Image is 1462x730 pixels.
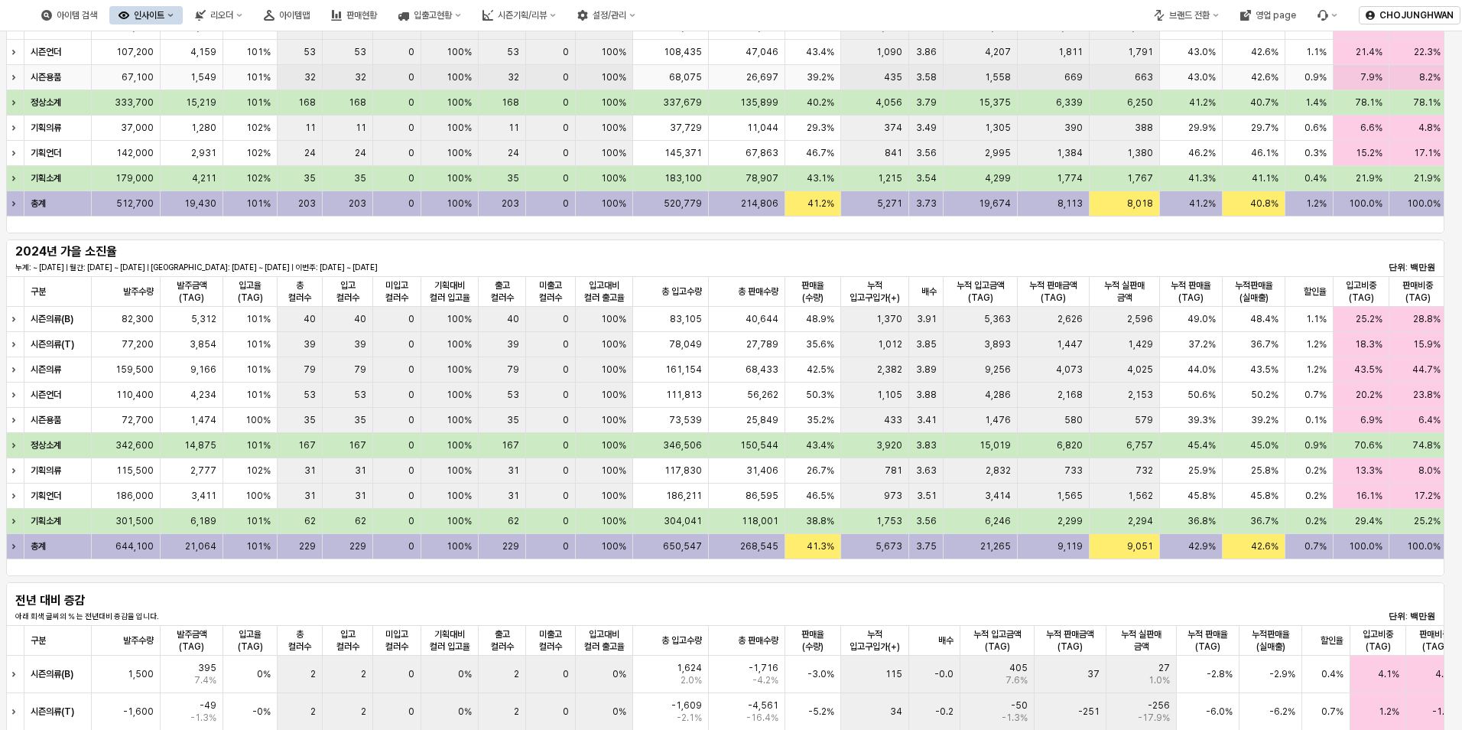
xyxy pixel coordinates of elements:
[601,71,626,83] span: 100%
[876,313,902,325] span: 1,370
[346,10,377,21] div: 판매현황
[1413,313,1441,325] span: 28.8%
[746,172,778,184] span: 78,907
[1056,96,1083,109] span: 6,339
[6,357,26,382] div: Expand row
[1355,96,1382,109] span: 78.1%
[6,166,26,191] div: Expand row
[916,122,937,134] span: 3.49
[1096,279,1153,304] span: 누적 실판매 금액
[427,279,472,304] span: 기획대비 컬러 입고율
[1356,46,1382,58] span: 21.4%
[1145,6,1228,24] div: 브랜드 전환
[984,313,1011,325] span: 5,363
[876,96,902,109] span: 4,056
[379,628,414,653] span: 미입고 컬러수
[6,65,26,90] div: Expand row
[1356,172,1382,184] span: 21.9%
[746,46,778,58] span: 47,046
[746,147,778,159] span: 67,863
[304,338,316,350] span: 39
[447,46,472,58] span: 100%
[1250,197,1278,210] span: 40.8%
[447,122,472,134] span: 100%
[502,197,519,210] span: 203
[502,96,519,109] span: 168
[876,46,902,58] span: 1,090
[304,172,316,184] span: 35
[498,10,547,21] div: 시즌기획/리뷰
[134,10,164,21] div: 인사이트
[246,338,271,350] span: 101%
[791,628,834,653] span: 판매율(수량)
[979,197,1011,210] span: 19,674
[210,10,233,21] div: 리오더
[184,197,216,210] span: 19,430
[116,147,154,159] span: 142,000
[1356,313,1382,325] span: 25.2%
[1189,197,1216,210] span: 41.2%
[507,313,519,325] span: 40
[408,172,414,184] span: 0
[6,509,26,533] div: Expand row
[1188,172,1216,184] span: 41.3%
[304,147,316,159] span: 24
[532,279,569,304] span: 미출고 컬러수
[738,634,778,647] span: 총 판매수량
[473,6,565,24] div: 시즌기획/리뷰
[389,6,470,24] div: 입출고현황
[485,628,519,653] span: 출고 컬러수
[1113,628,1170,653] span: 누적 실판매 금액
[1304,122,1327,134] span: 0.6%
[664,46,702,58] span: 108,435
[246,46,271,58] span: 101%
[1306,197,1327,210] span: 1.2%
[878,172,902,184] span: 1,215
[921,285,937,298] span: 배수
[806,46,834,58] span: 43.4%
[32,6,106,24] button: 아이템 검색
[1183,628,1233,653] span: 누적 판매율(TAG)
[601,313,626,325] span: 100%
[1321,634,1343,647] span: 할인율
[1304,172,1327,184] span: 0.4%
[414,10,452,21] div: 입출고현황
[31,148,61,158] strong: 기획언더
[190,46,216,58] span: 4,159
[115,172,154,184] span: 179,000
[447,71,472,83] span: 100%
[1419,71,1441,83] span: 8.2%
[229,279,271,304] span: 입고율(TAG)
[6,332,26,357] div: Expand row
[1250,313,1278,325] span: 48.4%
[1251,71,1278,83] span: 42.6%
[1356,628,1399,653] span: 입고비중(TAG)
[447,147,472,159] span: 100%
[31,97,61,108] strong: 정상소계
[186,96,216,109] span: 15,219
[15,244,252,259] h5: 2024년 가을 소진율
[1187,46,1216,58] span: 43.0%
[329,628,367,653] span: 입고 컬러수
[664,197,702,210] span: 520,779
[563,71,569,83] span: 0
[1127,172,1153,184] span: 1,767
[304,313,316,325] span: 40
[246,71,271,83] span: 101%
[31,72,61,83] strong: 시즌용품
[1127,96,1153,109] span: 6,250
[354,172,366,184] span: 35
[508,122,519,134] span: 11
[31,314,73,324] strong: 시즌의류(B)
[877,197,902,210] span: 5,271
[322,6,386,24] button: 판매현황
[186,6,252,24] div: 리오더
[115,96,154,109] span: 333,700
[1229,279,1278,304] span: 누적판매율(실매출)
[1306,46,1327,58] span: 1.1%
[664,147,702,159] span: 145,371
[6,116,26,140] div: Expand row
[1189,96,1216,109] span: 41.2%
[379,279,414,304] span: 미입고 컬러수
